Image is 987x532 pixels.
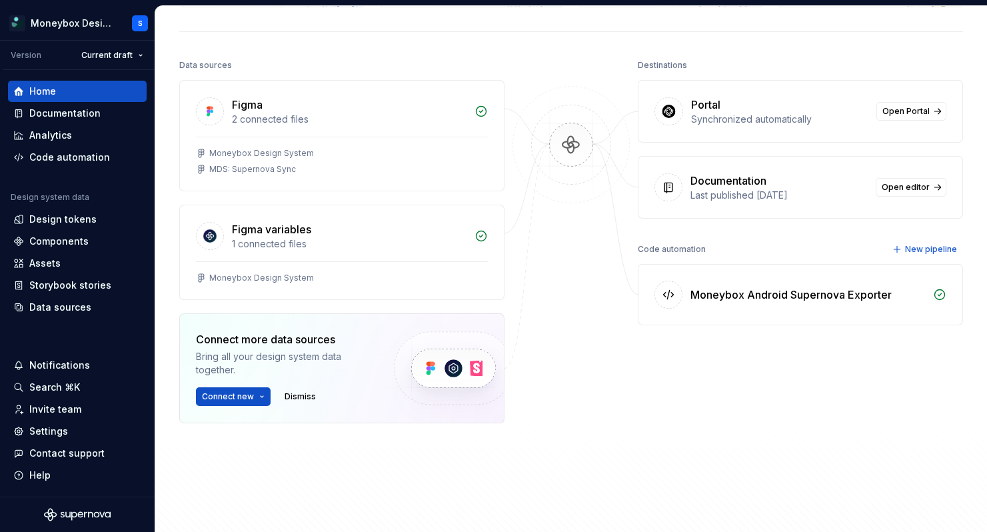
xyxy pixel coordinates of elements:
a: Open Portal [876,102,946,121]
div: Last published [DATE] [690,189,868,202]
div: Home [29,85,56,98]
div: S [138,18,143,29]
div: Moneybox Design System [31,17,116,30]
div: Portal [691,97,720,113]
div: Documentation [29,107,101,120]
div: Moneybox Design System [209,273,314,283]
button: Moneybox Design SystemS [3,9,152,37]
div: Design system data [11,192,89,203]
a: Figma variables1 connected filesMoneybox Design System [179,205,504,300]
div: Data sources [179,56,232,75]
button: Contact support [8,443,147,464]
a: Settings [8,421,147,442]
button: New pipeline [888,240,963,259]
button: Notifications [8,355,147,376]
a: Data sources [8,297,147,318]
div: 1 connected files [232,237,467,251]
span: New pipeline [905,244,957,255]
div: Design tokens [29,213,97,226]
a: Storybook stories [8,275,147,296]
a: Components [8,231,147,252]
button: Current draft [75,46,149,65]
div: Moneybox Design System [209,148,314,159]
a: Design tokens [8,209,147,230]
div: Documentation [690,173,766,189]
span: Connect new [202,391,254,402]
a: Documentation [8,103,147,124]
div: Contact support [29,447,105,460]
div: Connect more data sources [196,331,371,347]
button: Connect new [196,387,271,406]
button: Help [8,465,147,486]
div: Figma [232,97,263,113]
div: 2 connected files [232,113,467,126]
a: Invite team [8,399,147,420]
div: Help [29,469,51,482]
div: MDS: Supernova Sync [209,164,296,175]
div: Moneybox Android Supernova Exporter [690,287,892,303]
span: Current draft [81,50,133,61]
div: Data sources [29,301,91,314]
div: Figma variables [232,221,311,237]
img: 7282a79e-82da-4f58-afdc-c9af844b9bed.png [9,15,25,31]
div: Version [11,50,41,61]
a: Assets [8,253,147,274]
div: Components [29,235,89,248]
svg: Supernova Logo [44,508,111,521]
button: Dismiss [279,387,322,406]
span: Dismiss [285,391,316,402]
div: Settings [29,425,68,438]
span: Open editor [882,182,930,193]
div: Notifications [29,359,90,372]
div: Code automation [29,151,110,164]
div: Synchronized automatically [691,113,868,126]
div: Bring all your design system data together. [196,350,371,377]
div: Storybook stories [29,279,111,292]
a: Open editor [876,178,946,197]
div: Destinations [638,56,687,75]
span: Open Portal [882,106,930,117]
button: Search ⌘K [8,377,147,398]
div: Assets [29,257,61,270]
a: Figma2 connected filesMoneybox Design SystemMDS: Supernova Sync [179,80,504,191]
a: Analytics [8,125,147,146]
a: Code automation [8,147,147,168]
div: Analytics [29,129,72,142]
div: Invite team [29,403,81,416]
a: Home [8,81,147,102]
div: Code automation [638,240,706,259]
div: Search ⌘K [29,381,80,394]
